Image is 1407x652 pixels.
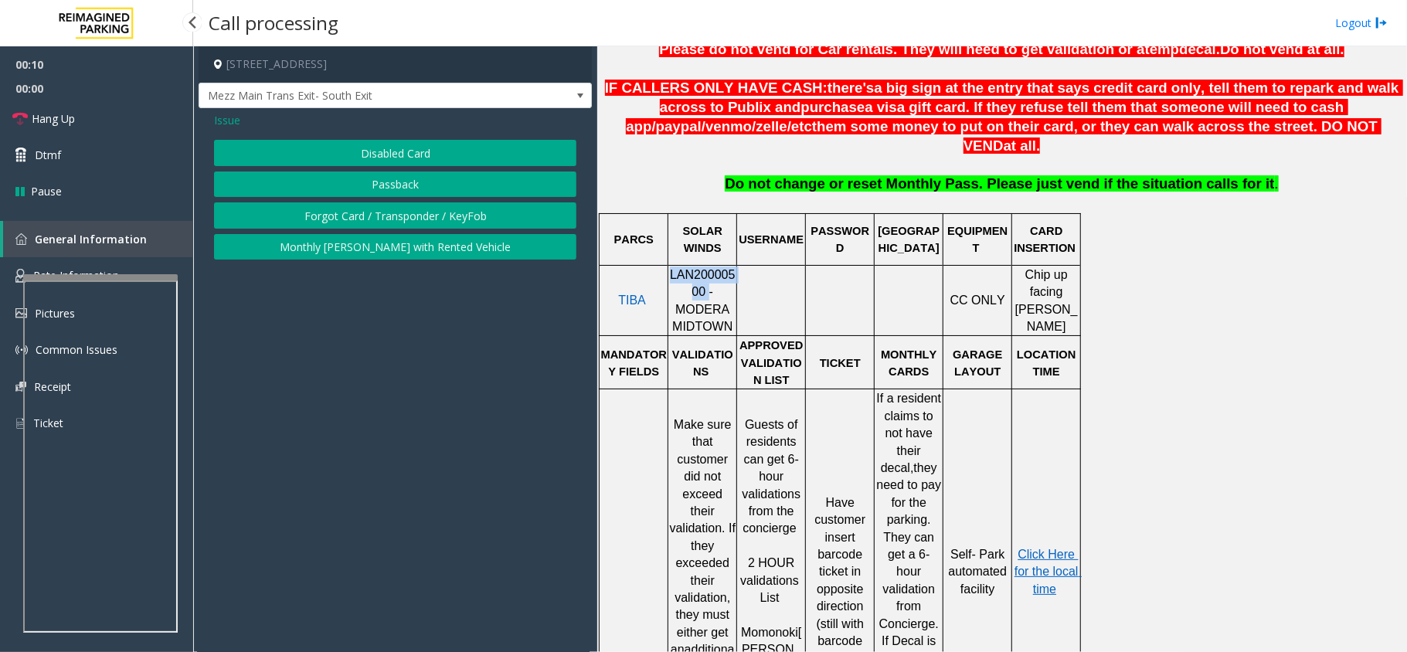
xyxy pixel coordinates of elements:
img: 'icon' [15,344,28,356]
span: CARD INSERTION [1014,225,1076,254]
h3: Call processing [201,4,346,42]
img: 'icon' [15,308,27,318]
span: Rate Information [33,268,119,283]
button: Passback [214,171,576,198]
button: Forgot Card / Transponder / KeyFob [214,202,576,229]
span: a big sign at the entry that says credit card only, tell them to repark and walk across to Publix... [660,80,1403,115]
span: USERNAME [739,233,804,246]
span: Mezz Main Trans Exit- South Exit [199,83,513,108]
span: / [787,118,791,134]
span: Momonoki [741,626,798,639]
span: paypal [656,118,702,135]
span: , [910,461,913,474]
span: Hang Up [32,110,75,127]
span: 2 HOUR validations [740,556,799,586]
span: TICKET [820,357,861,369]
span: LAN20000500 - MODERA MIDTOWN [670,268,736,333]
span: Have customer insert barcode ticket in opposite direction (still with barcode [814,496,868,647]
span: Chip up facing [PERSON_NAME] [1015,268,1078,333]
span: IF CALLERS ONLY HAVE CASH: [605,80,828,96]
span: temp [1145,41,1180,57]
span: etc [791,118,812,135]
span: . [1275,175,1279,192]
span: Please do not vend for Car rentals. They will need to get validation or a [659,41,1144,57]
span: EQUIPMENT [947,225,1008,254]
span: PASSWORD [811,225,869,254]
span: List [760,591,780,604]
span: MANDATORY FIELDS [601,348,667,378]
span: PARCS [614,233,654,246]
a: Click Here for the local time [1014,548,1082,596]
img: 'icon' [15,416,25,430]
span: / [702,118,705,134]
span: zelle [756,118,787,135]
span: at all. [1004,138,1041,154]
span: venmo [705,118,752,135]
a: General Information [3,221,193,257]
img: 'icon' [15,233,27,245]
span: Do not vend at all. [1220,41,1344,57]
span: CC ONLY [950,294,1005,307]
span: GARAGE LAYOUT [953,348,1005,378]
span: Dtmf [35,147,61,163]
h4: [STREET_ADDRESS] [199,46,592,83]
span: Issue [214,112,240,128]
span: General Information [35,232,147,246]
button: Disabled Card [214,140,576,166]
span: SOLAR WINDS [683,225,726,254]
span: them some money to put on their card, or they can walk across the street. DO NOT VEND [812,118,1382,154]
span: Self- Park automated facility [949,548,1011,596]
img: logout [1375,15,1388,31]
span: / [752,118,756,134]
span: there's [828,80,874,96]
span: VALIDATIONS [672,348,733,378]
span: If a resident claims to not have their decal [877,392,945,474]
span: purchase [800,99,865,115]
a: Logout [1335,15,1388,31]
button: Monthly [PERSON_NAME] with Rented Vehicle [214,234,576,260]
span: Pause [31,183,62,199]
span: a visa gift card. If they refuse tell them that someone will need to cash app/ [626,99,1348,134]
span: decal. [1179,41,1220,57]
span: LOCATION TIME [1017,348,1079,378]
span: APPROVED VALIDATION LIST [739,339,806,386]
span: Guests of residents can get 6-hour validations from the concierge [743,418,804,535]
span: MONTHLY CARDS [881,348,940,378]
img: 'icon' [15,382,26,392]
a: TIBA [618,294,646,307]
img: 'icon' [15,269,25,283]
span: [GEOGRAPHIC_DATA] [878,225,940,254]
span: Do not change or reset Monthly Pass. Please just vend if the situation calls for it [725,175,1274,192]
